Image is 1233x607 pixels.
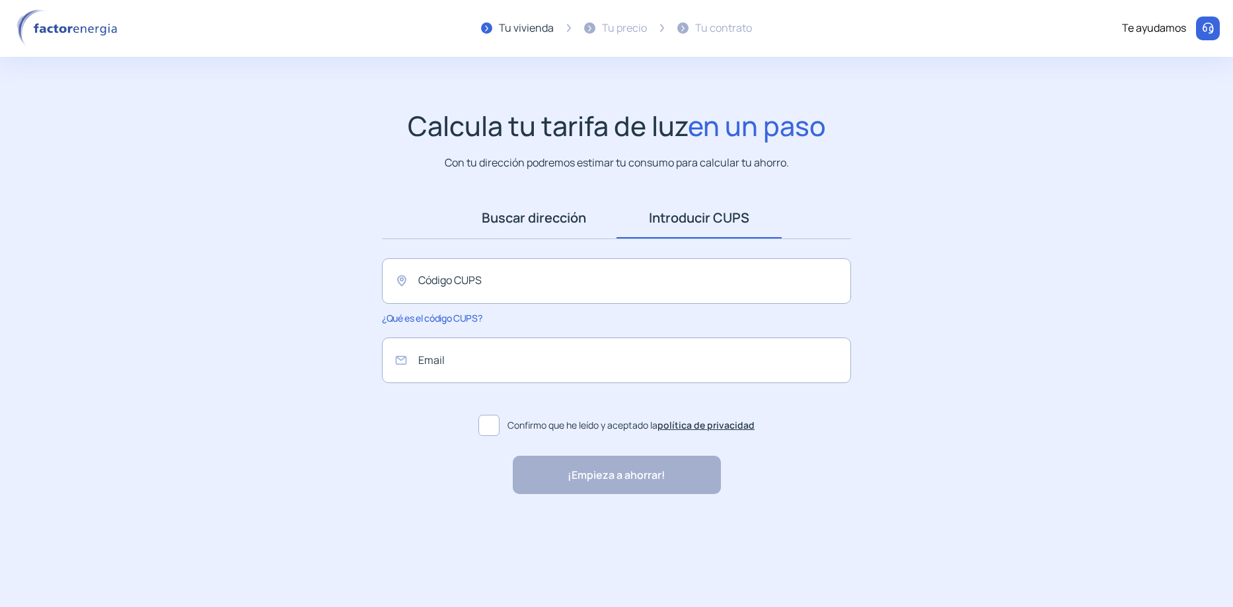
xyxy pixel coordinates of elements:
img: logo factor [13,9,126,48]
a: Introducir CUPS [616,197,782,238]
div: Tu vivienda [499,20,554,37]
div: Te ayudamos [1122,20,1186,37]
div: Tu contrato [695,20,752,37]
span: Confirmo que he leído y aceptado la [507,418,755,433]
a: Buscar dirección [451,197,616,238]
span: ¿Qué es el código CUPS? [382,312,482,324]
h1: Calcula tu tarifa de luz [408,110,826,142]
span: en un paso [688,107,826,144]
img: llamar [1201,22,1214,35]
a: política de privacidad [657,419,755,431]
div: Tu precio [602,20,647,37]
p: Con tu dirección podremos estimar tu consumo para calcular tu ahorro. [445,155,789,171]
